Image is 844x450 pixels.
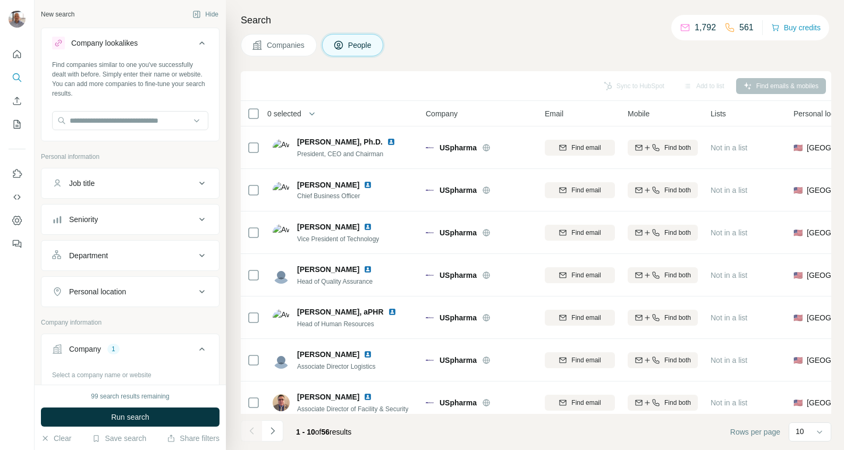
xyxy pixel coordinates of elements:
[69,250,108,261] div: Department
[794,142,803,153] span: 🇺🇸
[796,426,804,437] p: 10
[711,186,747,194] span: Not in a list
[364,393,372,401] img: LinkedIn logo
[262,420,283,441] button: Navigate to next page
[571,398,601,407] span: Find email
[545,140,615,156] button: Find email
[69,214,98,225] div: Seniority
[297,363,375,370] span: Associate Director Logistics
[628,108,649,119] span: Mobile
[794,397,803,408] span: 🇺🇸
[440,397,477,408] span: USpharma
[9,188,26,207] button: Use Surfe API
[545,310,615,326] button: Find email
[711,356,747,364] span: Not in a list
[273,182,290,199] img: Avatar
[628,352,698,368] button: Find both
[664,398,691,407] span: Find both
[794,270,803,281] span: 🇺🇸
[364,223,372,231] img: LinkedIn logo
[267,108,301,119] span: 0 selected
[296,428,315,436] span: 1 - 10
[664,228,691,237] span: Find both
[52,60,208,98] div: Find companies similar to one you've successfully dealt with before. Simply enter their name or w...
[273,139,290,156] img: Avatar
[794,227,803,238] span: 🇺🇸
[9,11,26,28] img: Avatar
[241,13,831,28] h4: Search
[628,225,698,241] button: Find both
[794,355,803,366] span: 🇺🇸
[545,108,563,119] span: Email
[794,185,803,196] span: 🇺🇸
[69,286,126,297] div: Personal location
[440,312,477,323] span: USpharma
[628,182,698,198] button: Find both
[91,392,169,401] div: 99 search results remaining
[297,191,376,201] span: Chief Business Officer
[426,228,434,237] img: Logo of USpharma
[628,267,698,283] button: Find both
[426,356,434,364] img: Logo of USpharma
[69,178,95,189] div: Job title
[545,225,615,241] button: Find email
[322,428,330,436] span: 56
[107,344,120,354] div: 1
[387,138,395,146] img: LinkedIn logo
[9,91,26,111] button: Enrich CSV
[440,185,477,196] span: USpharma
[440,227,477,238] span: USpharma
[364,265,372,274] img: LinkedIn logo
[426,186,434,194] img: Logo of USpharma
[9,115,26,134] button: My lists
[664,355,691,365] span: Find both
[297,222,359,232] span: [PERSON_NAME]
[545,267,615,283] button: Find email
[711,143,747,152] span: Not in a list
[41,318,220,327] p: Company information
[571,270,601,280] span: Find email
[41,207,219,232] button: Seniority
[273,309,290,326] img: Avatar
[297,264,359,275] span: [PERSON_NAME]
[41,10,74,19] div: New search
[628,395,698,411] button: Find both
[388,308,396,316] img: LinkedIn logo
[695,21,716,34] p: 1,792
[440,142,477,153] span: USpharma
[297,150,383,158] span: President, CEO and Chairman
[364,350,372,359] img: LinkedIn logo
[571,143,601,152] span: Find email
[545,352,615,368] button: Find email
[348,40,373,50] span: People
[297,349,359,360] span: [PERSON_NAME]
[41,152,220,162] p: Personal information
[9,211,26,230] button: Dashboard
[267,40,306,50] span: Companies
[71,38,138,48] div: Company lookalikes
[711,108,726,119] span: Lists
[9,45,26,64] button: Quick start
[167,433,220,444] button: Share filters
[297,137,383,147] span: [PERSON_NAME], Ph.D.
[664,270,691,280] span: Find both
[52,366,208,380] div: Select a company name or website
[92,433,146,444] button: Save search
[273,394,290,411] img: Avatar
[297,307,384,317] span: [PERSON_NAME], aPHR
[711,228,747,237] span: Not in a list
[273,267,290,284] img: Avatar
[41,433,71,444] button: Clear
[297,180,359,190] span: [PERSON_NAME]
[664,185,691,195] span: Find both
[9,68,26,87] button: Search
[41,336,219,366] button: Company1
[297,405,408,413] span: Associate Director of Facility & Security
[297,392,359,402] span: [PERSON_NAME]
[571,185,601,195] span: Find email
[41,243,219,268] button: Department
[426,271,434,279] img: Logo of USpharma
[771,20,821,35] button: Buy credits
[739,21,754,34] p: 561
[41,30,219,60] button: Company lookalikes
